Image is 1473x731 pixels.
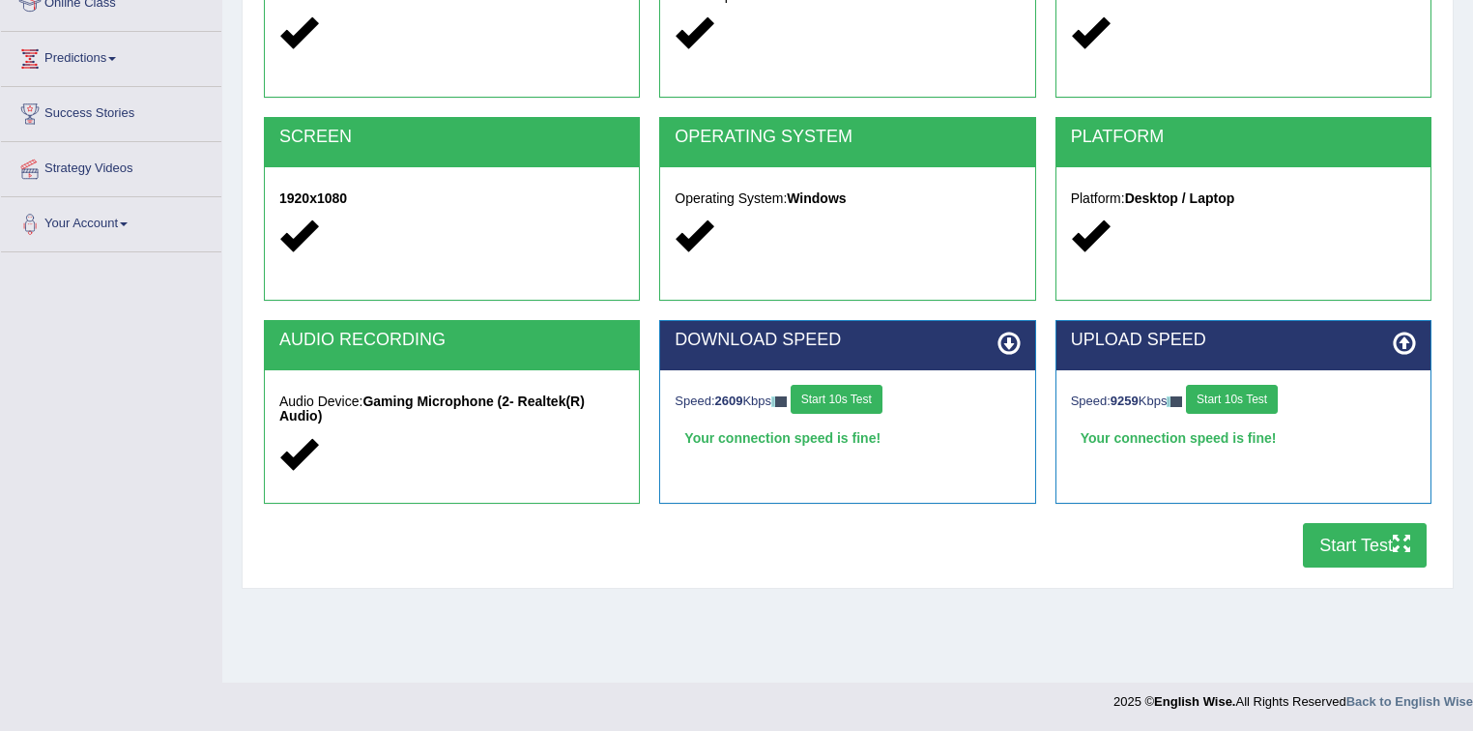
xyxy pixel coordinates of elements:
[1071,424,1416,453] div: Your connection speed is fine!
[279,395,624,424] h5: Audio Device:
[1,197,221,246] a: Your Account
[675,424,1020,453] div: Your connection speed is fine!
[715,394,743,408] strong: 2609
[1167,396,1182,407] img: ajax-loader-fb-connection.gif
[771,396,787,407] img: ajax-loader-fb-connection.gif
[1071,191,1416,206] h5: Platform:
[1071,331,1416,350] h2: UPLOAD SPEED
[675,331,1020,350] h2: DOWNLOAD SPEED
[675,191,1020,206] h5: Operating System:
[1071,128,1416,147] h2: PLATFORM
[279,394,585,424] strong: Gaming Microphone (2- Realtek(R) Audio)
[1186,385,1278,414] button: Start 10s Test
[1346,694,1473,709] a: Back to English Wise
[279,128,624,147] h2: SCREEN
[1154,694,1235,709] strong: English Wise.
[1113,683,1473,711] div: 2025 © All Rights Reserved
[1,142,221,190] a: Strategy Videos
[675,385,1020,419] div: Speed: Kbps
[675,128,1020,147] h2: OPERATING SYSTEM
[1071,385,1416,419] div: Speed: Kbps
[279,331,624,350] h2: AUDIO RECORDING
[787,190,846,206] strong: Windows
[1111,394,1139,408] strong: 9259
[1303,523,1427,568] button: Start Test
[279,190,347,206] strong: 1920x1080
[1,87,221,135] a: Success Stories
[1125,190,1235,206] strong: Desktop / Laptop
[1,32,221,80] a: Predictions
[791,385,882,414] button: Start 10s Test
